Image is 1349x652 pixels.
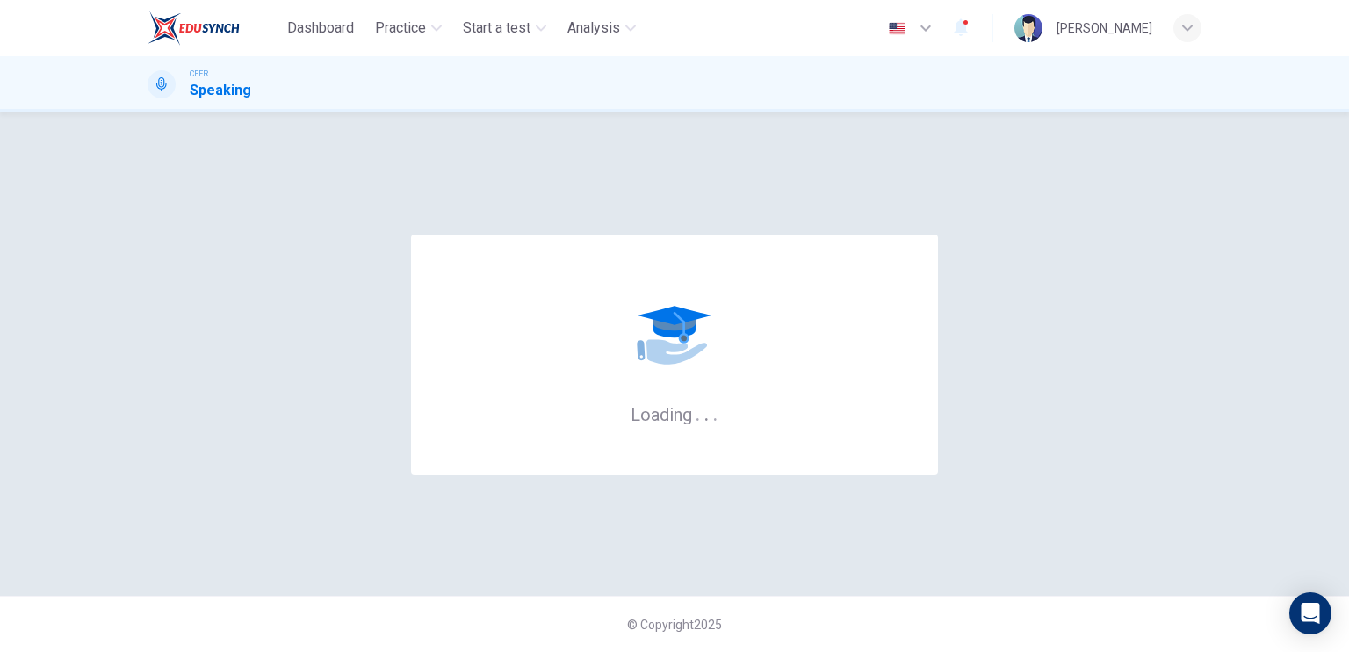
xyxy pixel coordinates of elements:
[695,398,701,427] h6: .
[627,618,722,632] span: © Copyright 2025
[375,18,426,39] span: Practice
[148,11,240,46] img: EduSynch logo
[280,12,361,44] button: Dashboard
[1014,14,1042,42] img: Profile picture
[190,68,208,80] span: CEFR
[712,398,718,427] h6: .
[1289,592,1331,634] div: Open Intercom Messenger
[190,80,251,101] h1: Speaking
[368,12,449,44] button: Practice
[560,12,643,44] button: Analysis
[287,18,354,39] span: Dashboard
[703,398,710,427] h6: .
[463,18,530,39] span: Start a test
[886,22,908,35] img: en
[567,18,620,39] span: Analysis
[1057,18,1152,39] div: [PERSON_NAME]
[456,12,553,44] button: Start a test
[148,11,280,46] a: EduSynch logo
[631,402,718,425] h6: Loading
